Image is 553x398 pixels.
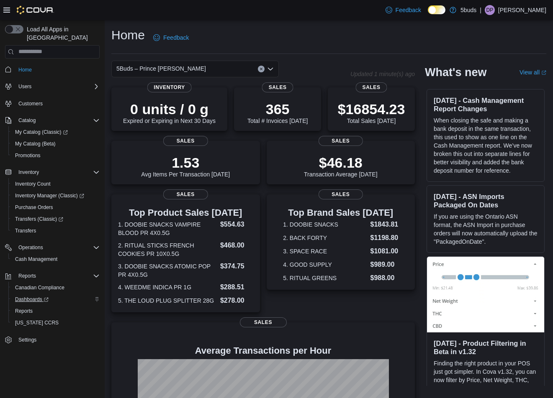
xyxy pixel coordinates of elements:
span: Purchase Orders [12,202,100,212]
p: 0 units / 0 g [123,101,216,117]
span: Load All Apps in [GEOGRAPHIC_DATA] [23,25,100,42]
a: Inventory Count [12,179,54,189]
h3: Top Product Sales [DATE] [118,208,253,218]
input: Dark Mode [428,5,445,14]
a: My Catalog (Classic) [8,126,103,138]
a: Inventory Manager (Classic) [12,191,87,201]
a: My Catalog (Classic) [12,127,71,137]
span: Reports [15,308,33,314]
span: DP [486,5,494,15]
button: Purchase Orders [8,202,103,213]
dd: $554.63 [220,219,253,230]
p: $16854.23 [338,101,405,117]
span: Cash Management [15,256,57,263]
dt: 5. RITUAL GREENS [283,274,367,282]
a: Purchase Orders [12,202,57,212]
button: Canadian Compliance [8,282,103,293]
button: Catalog [15,115,39,125]
button: Reports [8,305,103,317]
span: Washington CCRS [12,318,100,328]
svg: External link [541,70,546,75]
span: My Catalog (Beta) [12,139,100,149]
dd: $989.00 [370,260,398,270]
dt: 2. BACK FORTY [283,234,367,242]
span: Canadian Compliance [12,283,100,293]
h1: Home [111,27,145,43]
dd: $374.75 [220,261,253,271]
span: Sales [356,82,387,92]
span: Inventory [147,82,192,92]
dt: 3. SPACE RACE [283,247,367,255]
span: Sales [262,82,293,92]
a: My Catalog (Beta) [12,139,59,149]
span: Users [18,83,31,90]
a: Reports [12,306,36,316]
span: Customers [15,98,100,109]
p: 1.53 [141,154,230,171]
span: Canadian Compliance [15,284,64,291]
a: Transfers (Classic) [8,213,103,225]
a: Dashboards [12,294,52,304]
button: [US_STATE] CCRS [8,317,103,329]
h3: [DATE] - ASN Imports Packaged On Dates [434,192,538,209]
a: View allExternal link [520,69,546,76]
dd: $988.00 [370,273,398,283]
a: Inventory Manager (Classic) [8,190,103,202]
span: Transfers (Classic) [12,214,100,224]
div: Total # Invoices [DATE] [247,101,308,124]
span: Catalog [15,115,100,125]
span: Inventory Manager (Classic) [15,192,84,199]
p: When closing the safe and making a bank deposit in the same transaction, this used to show as one... [434,116,538,175]
button: Operations [15,242,46,253]
button: Cash Management [8,253,103,265]
dt: 2. RITUAL STICKS FRENCH COOKIES PR 10X0.5G [118,241,217,258]
span: Users [15,82,100,92]
span: Home [18,66,32,73]
dd: $1081.00 [370,246,398,256]
h2: What's new [425,66,486,79]
h3: [DATE] - Cash Management Report Changes [434,96,538,113]
span: [US_STATE] CCRS [15,319,59,326]
span: My Catalog (Classic) [12,127,100,137]
span: Sales [163,136,208,146]
dt: 3. DOOBIE SNACKS ATOMIC POP PR 4X0.5G [118,262,217,279]
button: My Catalog (Beta) [8,138,103,150]
span: Sales [240,317,287,327]
button: Inventory Count [8,178,103,190]
span: Promotions [15,152,41,159]
p: [PERSON_NAME] [498,5,546,15]
span: Transfers [12,226,100,236]
div: Expired or Expiring in Next 30 Days [123,101,216,124]
span: Transfers [15,227,36,234]
button: Users [15,82,35,92]
span: Inventory Count [12,179,100,189]
span: Feedback [163,33,189,42]
span: Reports [18,273,36,279]
button: Inventory [15,167,42,177]
button: Customers [2,97,103,110]
span: Transfers (Classic) [15,216,63,222]
a: Feedback [382,2,424,18]
span: Settings [18,337,36,343]
span: Operations [15,242,100,253]
a: Cash Management [12,254,61,264]
a: Home [15,65,35,75]
dt: 4. GOOD SUPPLY [283,260,367,269]
img: Cova [17,6,54,14]
a: Feedback [150,29,192,46]
h3: [DATE] - Product Filtering in Beta in v1.32 [434,339,538,356]
div: Total Sales [DATE] [338,101,405,124]
p: $46.18 [304,154,378,171]
span: Sales [163,189,208,199]
a: Canadian Compliance [12,283,68,293]
button: Clear input [258,66,265,72]
button: Users [2,81,103,92]
a: Transfers (Classic) [12,214,67,224]
span: Purchase Orders [15,204,53,211]
dt: 1. DOOBIE SNACKS VAMPIRE BLOOD PR 4X0.5G [118,220,217,237]
h4: Average Transactions per Hour [118,346,408,356]
a: Customers [15,99,46,109]
span: Reports [15,271,100,281]
span: 5Buds – Prince [PERSON_NAME] [116,64,206,74]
